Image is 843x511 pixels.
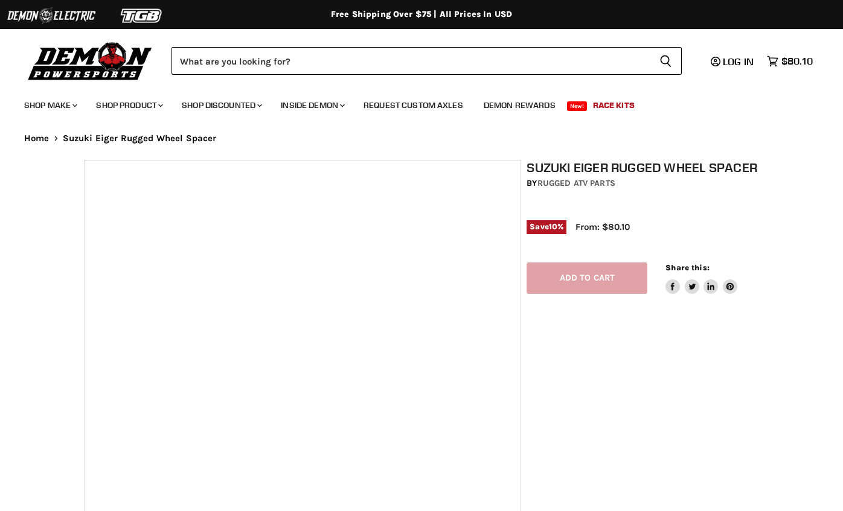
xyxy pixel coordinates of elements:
img: TGB Logo 2 [97,4,187,27]
a: Race Kits [584,93,644,118]
span: $80.10 [781,56,813,67]
form: Product [171,47,682,75]
span: Suzuki Eiger Rugged Wheel Spacer [63,133,217,144]
button: Search [650,47,682,75]
input: Search [171,47,650,75]
h1: Suzuki Eiger Rugged Wheel Spacer [527,160,765,175]
a: $80.10 [761,52,819,70]
img: Demon Electric Logo 2 [6,4,97,27]
span: New! [567,101,588,111]
a: Demon Rewards [475,93,565,118]
a: Shop Product [87,93,170,118]
aside: Share this: [665,262,737,294]
span: Share this: [665,263,709,272]
span: Save % [527,220,566,233]
a: Inside Demon [272,93,352,118]
a: Shop Discounted [173,93,269,118]
a: Home [24,133,50,144]
a: Log in [705,56,761,67]
div: by [527,177,765,190]
span: Log in [723,56,754,68]
img: Demon Powersports [24,39,156,82]
span: From: $80.10 [575,221,630,232]
a: Request Custom Axles [354,93,472,118]
span: 10 [549,222,557,231]
ul: Main menu [15,88,810,118]
a: Shop Make [15,93,85,118]
a: Rugged ATV Parts [537,178,615,188]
